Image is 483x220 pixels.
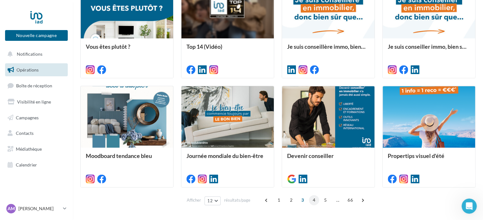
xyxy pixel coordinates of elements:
span: 4 [309,195,319,205]
p: 1 étape terminée sur 3 [6,83,57,90]
div: Journée mondiale du bien-être [186,153,269,165]
button: Aide [101,162,127,187]
div: Devenir conseiller [287,153,369,165]
button: 12 [204,196,221,205]
a: Visibilité en ligne [4,95,69,109]
span: 2 [286,195,296,205]
div: Débuter sur les Réseaux Sociaux [9,24,118,47]
a: AM [PERSON_NAME] [5,203,68,215]
button: Actualités [25,162,51,187]
h1: Tâches [52,3,76,14]
div: Je suis conseillère immo, bien sûr que [287,43,369,56]
div: Associer Facebook à Digitaleo [24,110,107,116]
div: Suivez ce pas à pas et si besoin, écrivez-nous à [9,47,118,62]
a: Boîte de réception [4,79,69,92]
span: ... [333,195,343,205]
a: Médiathèque [4,142,69,156]
span: 3 [298,195,308,205]
a: Opérations [4,63,69,77]
span: résultats/page [224,197,250,203]
span: Visibilité en ligne [17,99,51,104]
span: Accueil [5,178,21,182]
div: Créer un post [24,134,107,141]
div: Service-Client de Digitaleo [41,68,98,74]
span: Afficher [187,197,201,203]
span: Opérations [16,67,39,72]
span: Conversations [52,178,83,182]
span: 5 [320,195,330,205]
div: Je suis conseiller immo, bien sûr que [388,43,470,56]
span: AM [8,205,15,212]
div: Propertips visuel d'été [388,153,470,165]
button: Nouvelle campagne [5,30,68,41]
span: Campagnes [16,115,39,120]
span: Aide [109,178,119,182]
div: Associer Facebook à Digitaleo [12,108,115,118]
div: 2Créer un post [12,132,115,142]
span: Calendrier [16,162,37,167]
a: Contacts [4,127,69,140]
div: Vous pouvez publier votre premier post Facebook ou Instagram : [24,145,110,158]
a: Calendrier [4,158,69,172]
div: Top 14 (Vidéo) [186,43,269,56]
button: Conversations [51,162,76,187]
img: Profile image for Service-Client [28,66,38,76]
span: 12 [207,198,213,203]
span: Actualités [27,178,49,182]
a: [EMAIL_ADDRESS][DOMAIN_NAME] [28,55,116,61]
span: 66 [345,195,355,205]
span: 1 [274,195,284,205]
span: Contacts [16,130,34,136]
a: Campagnes [4,111,69,124]
div: Vous êtes plutôt ? [86,43,168,56]
span: Tâches [80,178,97,182]
div: Fermer [111,3,122,14]
iframe: Intercom live chat [461,198,477,214]
div: Moodboard tendance bleu [86,153,168,165]
span: Médiathèque [16,146,42,152]
p: Il reste environ 6 minutes [64,83,120,90]
span: Boîte de réception [16,83,52,88]
button: Tâches [76,162,101,187]
button: Notifications [4,47,66,61]
p: [PERSON_NAME] [18,205,60,212]
span: Notifications [17,51,42,57]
